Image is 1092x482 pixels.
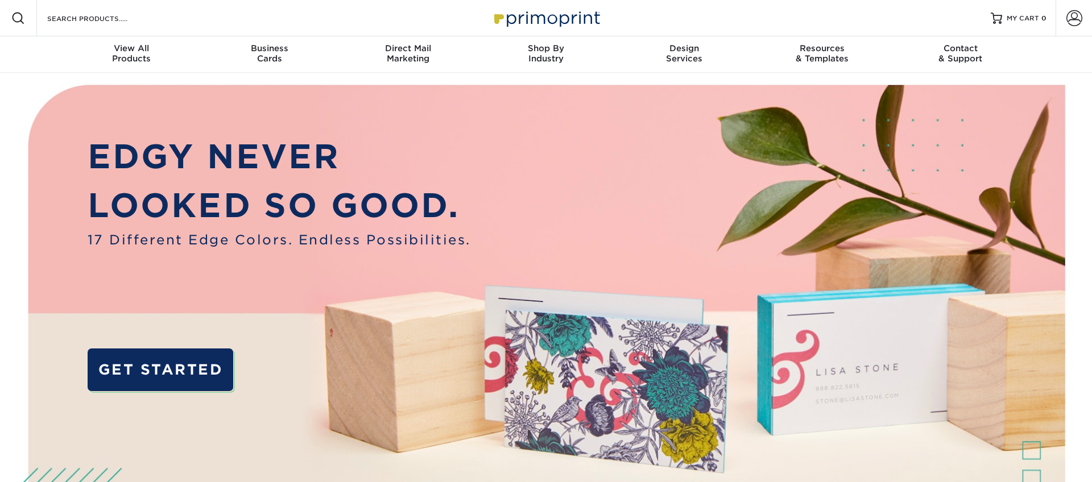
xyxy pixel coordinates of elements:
[339,43,477,64] div: Marketing
[88,181,471,230] p: LOOKED SO GOOD.
[201,43,339,53] span: Business
[88,132,471,181] p: EDGY NEVER
[63,43,201,53] span: View All
[753,43,891,53] span: Resources
[63,36,201,73] a: View AllProducts
[1041,14,1046,22] span: 0
[489,6,603,30] img: Primoprint
[477,43,615,64] div: Industry
[63,43,201,64] div: Products
[88,348,234,392] a: GET STARTED
[201,36,339,73] a: BusinessCards
[1007,14,1039,23] span: MY CART
[339,36,477,73] a: Direct MailMarketing
[615,36,753,73] a: DesignServices
[88,230,471,250] span: 17 Different Edge Colors. Endless Possibilities.
[891,43,1029,53] span: Contact
[339,43,477,53] span: Direct Mail
[891,36,1029,73] a: Contact& Support
[477,43,615,53] span: Shop By
[615,43,753,64] div: Services
[477,36,615,73] a: Shop ByIndustry
[615,43,753,53] span: Design
[201,43,339,64] div: Cards
[753,43,891,64] div: & Templates
[753,36,891,73] a: Resources& Templates
[891,43,1029,64] div: & Support
[46,11,157,25] input: SEARCH PRODUCTS.....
